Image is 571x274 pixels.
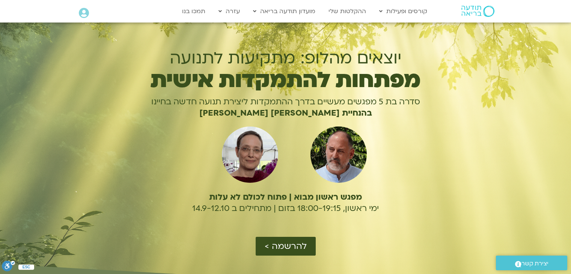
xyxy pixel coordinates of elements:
[249,4,319,18] a: מועדון תודעה בריאה
[215,4,244,18] a: עזרה
[521,259,548,269] span: יצירת קשר
[123,72,448,89] h1: מפתחות להתמקדות אישית
[461,6,494,17] img: תודעה בריאה
[209,191,362,203] b: מפגש ראשון מבוא | פתוח לכולם לא עלות
[496,256,567,270] a: יצירת קשר
[325,4,370,18] a: ההקלטות שלי
[123,49,448,68] h1: יוצאים מהלופ: מתקיעות לתנועה
[375,4,431,18] a: קורסים ופעילות
[178,4,209,18] a: תמכו בנו
[123,96,448,107] p: סדרה בת 5 מפגשים מעשיים בדרך ההתמקדות ליצירת תנועה חדשה בחיינו
[199,107,372,119] b: בהנחיית [PERSON_NAME] [PERSON_NAME]
[265,241,307,251] span: להרשמה >
[256,237,316,256] a: להרשמה >
[192,203,379,214] span: ימי ראשון, 18:00-19:15 בזום | מתחילים ב 14.9-12.10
